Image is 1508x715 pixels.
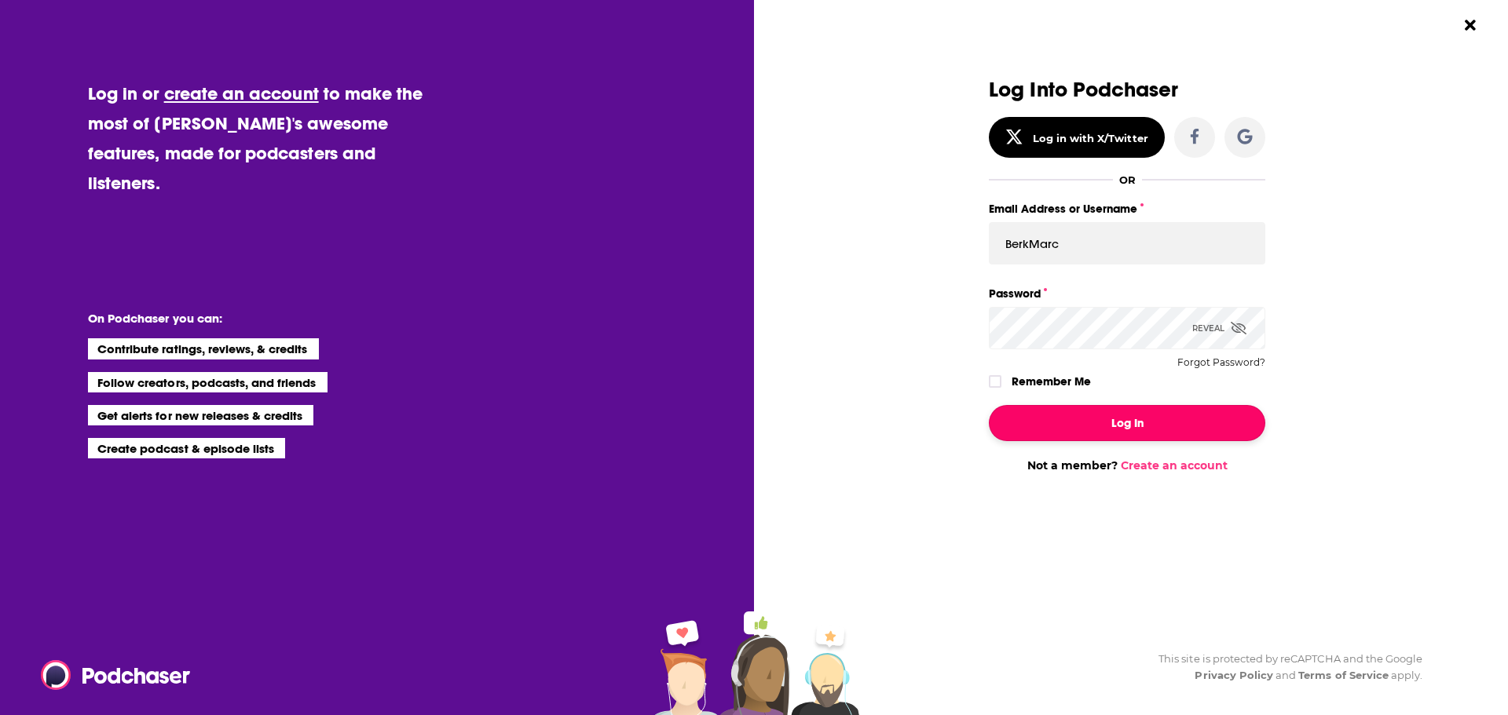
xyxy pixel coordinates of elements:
[164,82,319,104] a: create an account
[1192,307,1246,349] div: Reveal
[88,338,319,359] li: Contribute ratings, reviews, & credits
[989,222,1265,264] input: Email Address or Username
[989,78,1265,101] h3: Log Into Podchaser
[989,458,1265,472] div: Not a member?
[1121,458,1228,472] a: Create an account
[41,660,192,690] img: Podchaser - Follow, Share and Rate Podcasts
[88,438,285,458] li: Create podcast & episode lists
[989,199,1265,219] label: Email Address or Username
[1119,173,1136,186] div: OR
[1012,371,1091,392] label: Remember Me
[1455,10,1485,40] button: Close Button
[989,283,1265,304] label: Password
[1033,132,1148,144] div: Log in with X/Twitter
[989,117,1165,158] button: Log in with X/Twitter
[1146,651,1422,684] div: This site is protected by reCAPTCHA and the Google and apply.
[88,405,313,425] li: Get alerts for new releases & credits
[1177,357,1265,368] button: Forgot Password?
[88,311,402,326] li: On Podchaser you can:
[1195,669,1273,681] a: Privacy Policy
[41,660,179,690] a: Podchaser - Follow, Share and Rate Podcasts
[88,372,328,392] li: Follow creators, podcasts, and friends
[1298,669,1389,681] a: Terms of Service
[989,405,1265,441] button: Log In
